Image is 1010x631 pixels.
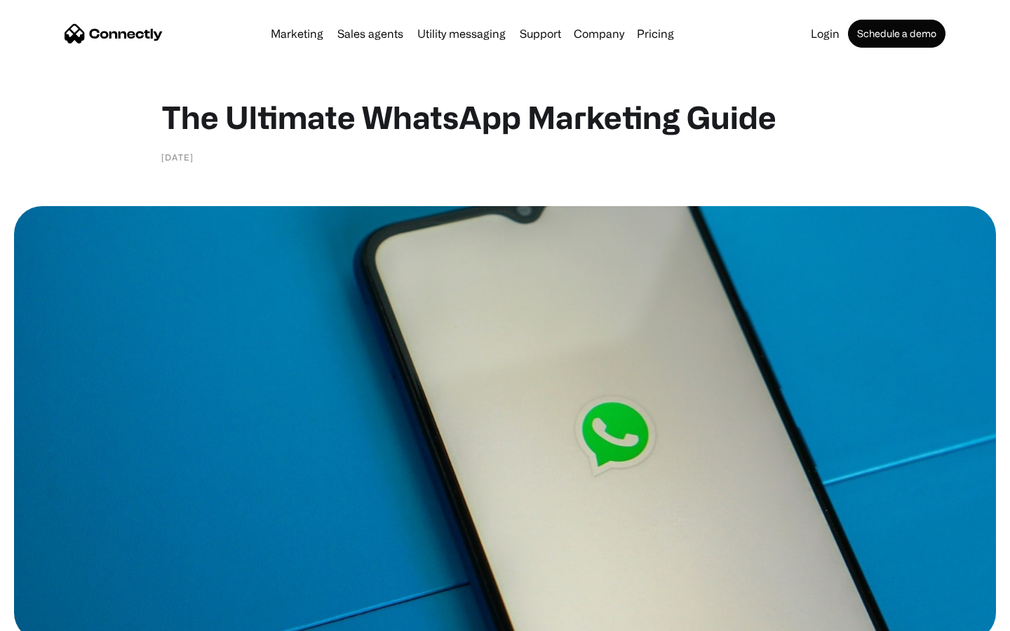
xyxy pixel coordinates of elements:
[65,23,163,44] a: home
[848,20,945,48] a: Schedule a demo
[570,24,628,43] div: Company
[161,98,849,136] h1: The Ultimate WhatsApp Marketing Guide
[14,606,84,626] aside: Language selected: English
[514,28,567,39] a: Support
[805,28,845,39] a: Login
[161,150,194,164] div: [DATE]
[412,28,511,39] a: Utility messaging
[265,28,329,39] a: Marketing
[631,28,680,39] a: Pricing
[28,606,84,626] ul: Language list
[574,24,624,43] div: Company
[332,28,409,39] a: Sales agents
